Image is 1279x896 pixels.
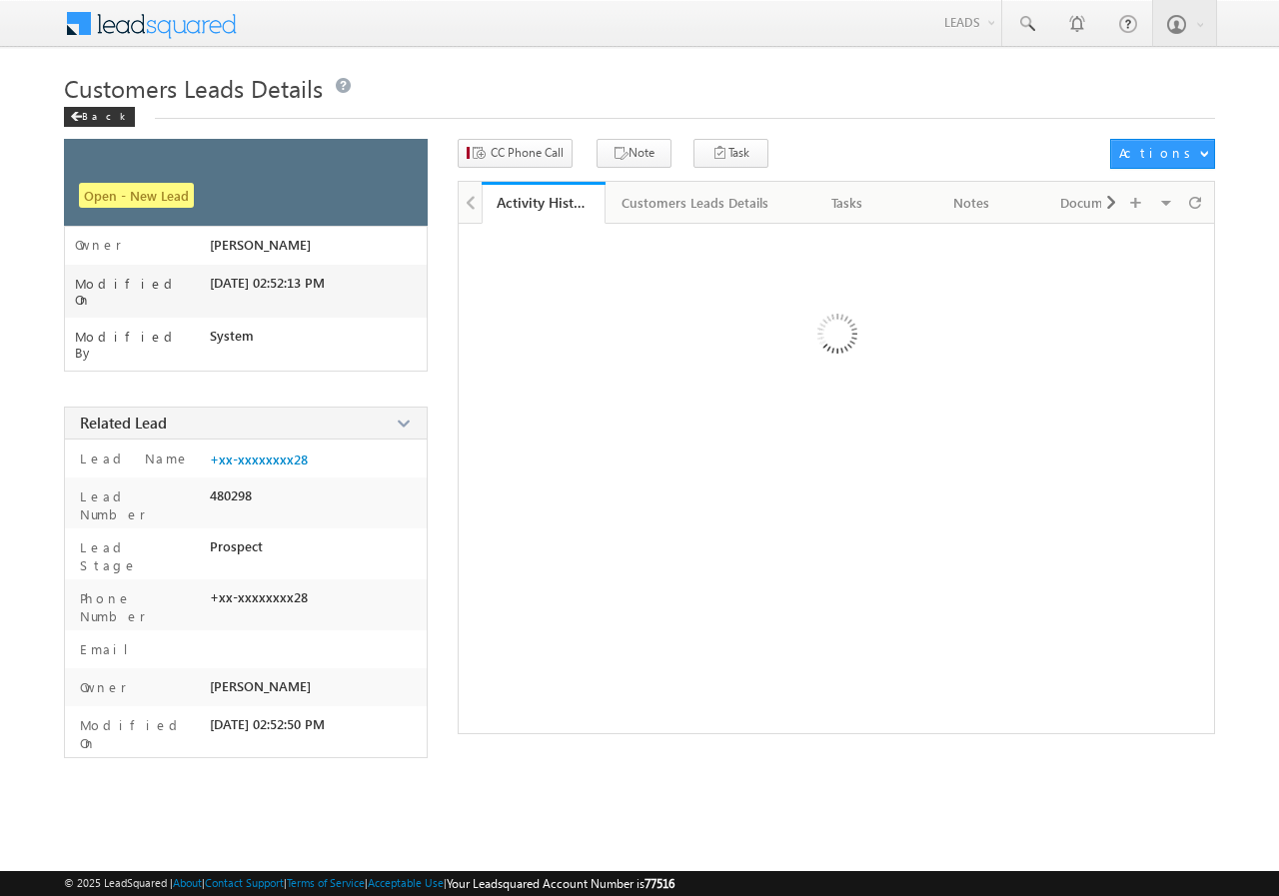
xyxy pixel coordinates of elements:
label: Modified By [75,329,210,361]
a: Activity History [482,182,606,224]
span: Prospect [210,538,263,554]
button: Note [597,139,671,168]
a: About [173,876,202,889]
a: Acceptable Use [368,876,444,889]
span: Open - New Lead [79,183,194,208]
span: 480298 [210,487,252,503]
span: [DATE] 02:52:50 PM [210,716,325,732]
span: 77516 [644,876,674,891]
div: Actions [1119,144,1198,162]
a: Customers Leads Details [606,182,786,224]
span: CC Phone Call [491,144,564,162]
a: +xx-xxxxxxxx28 [210,451,308,467]
img: Loading ... [732,234,939,441]
span: +xx-xxxxxxxx28 [210,589,308,605]
button: Task [693,139,768,168]
label: Lead Stage [75,538,201,574]
a: Tasks [786,182,910,224]
span: Your Leadsquared Account Number is [447,876,674,891]
label: Lead Number [75,487,201,523]
label: Modified On [75,276,210,308]
span: System [210,328,254,344]
button: CC Phone Call [458,139,573,168]
a: Contact Support [205,876,284,889]
div: Tasks [802,191,892,215]
label: Lead Name [75,449,190,467]
span: [PERSON_NAME] [210,237,311,253]
button: Actions [1110,139,1215,169]
div: Activity History [497,193,591,212]
label: Email [75,640,144,658]
a: Terms of Service [287,876,365,889]
div: Documents [1050,191,1140,215]
a: Notes [910,182,1034,224]
label: Owner [75,237,122,253]
div: Customers Leads Details [622,191,768,215]
span: Related Lead [80,413,167,433]
a: Documents [1034,182,1158,224]
span: [DATE] 02:52:13 PM [210,275,325,291]
label: Phone Number [75,589,201,625]
span: © 2025 LeadSquared | | | | | [64,874,674,893]
div: Notes [926,191,1016,215]
li: Activity History [482,182,606,222]
label: Modified On [75,716,201,752]
span: [PERSON_NAME] [210,678,311,694]
span: Customers Leads Details [64,72,323,104]
div: Back [64,107,135,127]
label: Owner [75,678,127,696]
